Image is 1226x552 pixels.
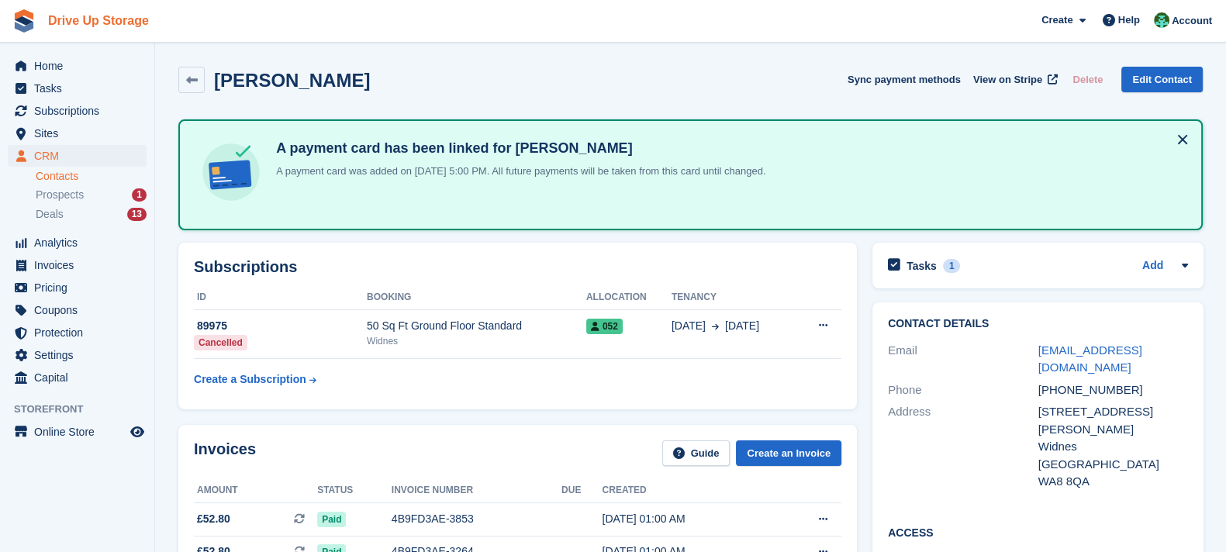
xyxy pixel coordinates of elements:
div: Create a Subscription [194,371,306,388]
span: Subscriptions [34,100,127,122]
a: Contacts [36,169,147,184]
a: Deals 13 [36,206,147,223]
span: Help [1118,12,1140,28]
a: Guide [662,440,730,466]
a: menu [8,367,147,388]
img: stora-icon-8386f47178a22dfd0bd8f6a31ec36ba5ce8667c1dd55bd0f319d3a0aa187defe.svg [12,9,36,33]
h2: Access [888,524,1188,540]
h2: Invoices [194,440,256,466]
span: 052 [586,319,623,334]
a: Create a Subscription [194,365,316,394]
div: 89975 [194,318,367,334]
th: Invoice number [392,478,561,503]
a: View on Stripe [967,67,1061,92]
a: [EMAIL_ADDRESS][DOMAIN_NAME] [1038,343,1142,374]
div: 4B9FD3AE-3853 [392,511,561,527]
span: Storefront [14,402,154,417]
div: [GEOGRAPHIC_DATA] [1038,456,1189,474]
button: Sync payment methods [848,67,961,92]
span: [DATE] [725,318,759,334]
div: Widnes [367,334,586,348]
span: Coupons [34,299,127,321]
span: Analytics [34,232,127,254]
a: menu [8,55,147,77]
span: £52.80 [197,511,230,527]
a: menu [8,122,147,144]
div: Phone [888,381,1038,399]
div: [STREET_ADDRESS][PERSON_NAME] [1038,403,1189,438]
th: Allocation [586,285,672,310]
span: CRM [34,145,127,167]
span: Home [34,55,127,77]
div: 1 [943,259,961,273]
span: Capital [34,367,127,388]
h2: Tasks [907,259,937,273]
span: View on Stripe [973,72,1042,88]
span: Pricing [34,277,127,298]
div: 13 [127,208,147,221]
a: Edit Contact [1121,67,1203,92]
h2: [PERSON_NAME] [214,70,370,91]
a: Drive Up Storage [42,8,155,33]
p: A payment card was added on [DATE] 5:00 PM. All future payments will be taken from this card unti... [270,164,765,179]
a: menu [8,145,147,167]
div: 1 [132,188,147,202]
a: menu [8,232,147,254]
span: Online Store [34,421,127,443]
span: Protection [34,322,127,343]
a: menu [8,254,147,276]
span: [DATE] [672,318,706,334]
a: menu [8,344,147,366]
div: [PHONE_NUMBER] [1038,381,1189,399]
th: Tenancy [672,285,796,310]
img: card-linked-ebf98d0992dc2aeb22e95c0e3c79077019eb2392cfd83c6a337811c24bc77127.svg [199,140,264,205]
div: WA8 8QA [1038,473,1189,491]
div: Address [888,403,1038,491]
th: Due [561,478,602,503]
img: Camille [1154,12,1169,28]
div: Widnes [1038,438,1189,456]
span: Paid [317,512,346,527]
span: Create [1041,12,1072,28]
a: Add [1142,257,1163,275]
div: Cancelled [194,335,247,350]
h2: Subscriptions [194,258,841,276]
button: Delete [1066,67,1109,92]
a: Preview store [128,423,147,441]
a: Prospects 1 [36,187,147,203]
a: menu [8,421,147,443]
a: menu [8,322,147,343]
a: menu [8,299,147,321]
th: Booking [367,285,586,310]
th: ID [194,285,367,310]
a: Create an Invoice [736,440,841,466]
span: Deals [36,207,64,222]
span: Prospects [36,188,84,202]
span: Settings [34,344,127,366]
div: [DATE] 01:00 AM [602,511,774,527]
th: Amount [194,478,317,503]
th: Status [317,478,392,503]
div: Email [888,342,1038,377]
th: Created [602,478,774,503]
span: Invoices [34,254,127,276]
a: menu [8,100,147,122]
span: Account [1172,13,1212,29]
h4: A payment card has been linked for [PERSON_NAME] [270,140,765,157]
span: Tasks [34,78,127,99]
span: Sites [34,122,127,144]
a: menu [8,277,147,298]
h2: Contact Details [888,318,1188,330]
a: menu [8,78,147,99]
div: 50 Sq Ft Ground Floor Standard [367,318,586,334]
